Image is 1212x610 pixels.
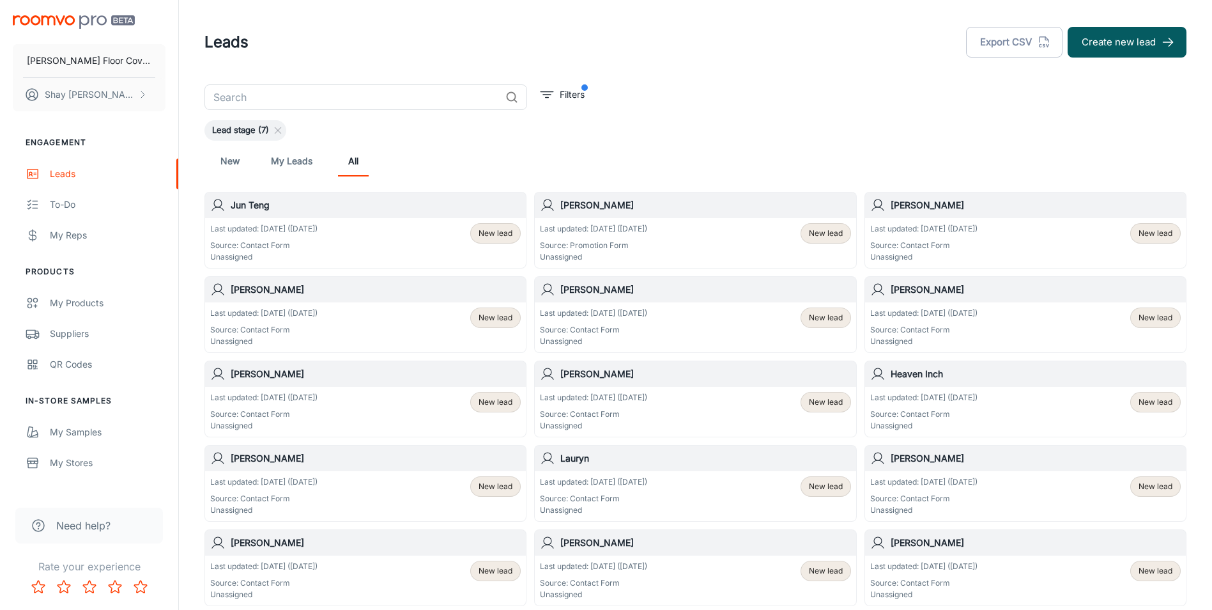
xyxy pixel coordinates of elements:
span: New lead [1139,228,1172,239]
span: New lead [1139,396,1172,408]
p: Unassigned [870,589,978,600]
a: Jun TengLast updated: [DATE] ([DATE])Source: Contact FormUnassignedNew lead [204,192,526,269]
h1: Leads [204,31,249,54]
p: Last updated: [DATE] ([DATE]) [210,308,318,319]
a: [PERSON_NAME]Last updated: [DATE] ([DATE])Source: Contact FormUnassignedNew lead [204,361,526,437]
p: Rate your experience [10,559,168,574]
p: Source: Contact Form [870,577,978,589]
h6: [PERSON_NAME] [560,367,850,381]
p: Last updated: [DATE] ([DATE]) [870,223,978,235]
span: New lead [809,228,843,239]
div: My Reps [50,228,165,242]
h6: [PERSON_NAME] [891,283,1181,297]
p: Unassigned [870,504,978,516]
p: Unassigned [210,589,318,600]
h6: [PERSON_NAME] [560,536,850,550]
a: [PERSON_NAME]Last updated: [DATE] ([DATE])Source: Contact FormUnassignedNew lead [534,529,856,606]
p: Last updated: [DATE] ([DATE]) [540,476,647,488]
span: New lead [1139,481,1172,492]
button: Rate 3 star [77,574,102,600]
button: Rate 5 star [128,574,153,600]
div: My Products [50,296,165,310]
span: Lead stage (7) [204,124,277,137]
p: Last updated: [DATE] ([DATE]) [210,561,318,572]
p: Unassigned [540,336,647,347]
a: [PERSON_NAME]Last updated: [DATE] ([DATE])Source: Promotion FormUnassignedNew lead [534,192,856,269]
span: New lead [1139,312,1172,324]
p: Last updated: [DATE] ([DATE]) [870,392,978,403]
a: [PERSON_NAME]Last updated: [DATE] ([DATE])Source: Contact FormUnassignedNew lead [534,361,856,437]
button: Export CSV [966,27,1062,58]
div: To-do [50,198,165,212]
p: Last updated: [DATE] ([DATE]) [210,476,318,488]
span: New lead [809,481,843,492]
h6: [PERSON_NAME] [231,283,521,297]
h6: [PERSON_NAME] [891,198,1181,212]
img: Roomvo PRO Beta [13,15,135,29]
p: Unassigned [870,336,978,347]
span: New lead [809,312,843,324]
p: Last updated: [DATE] ([DATE]) [870,308,978,319]
h6: [PERSON_NAME] [231,451,521,465]
button: Create new lead [1068,27,1186,58]
p: Source: Contact Form [540,409,647,420]
a: [PERSON_NAME]Last updated: [DATE] ([DATE])Source: Contact FormUnassignedNew lead [534,276,856,353]
a: My Leads [271,146,312,176]
p: Last updated: [DATE] ([DATE]) [210,392,318,403]
p: Unassigned [210,251,318,263]
p: Unassigned [540,420,647,432]
p: Last updated: [DATE] ([DATE]) [540,308,647,319]
p: Source: Contact Form [540,577,647,589]
div: Lead stage (7) [204,120,286,141]
a: [PERSON_NAME]Last updated: [DATE] ([DATE])Source: Contact FormUnassignedNew lead [204,529,526,606]
p: Unassigned [540,251,647,263]
button: Rate 2 star [51,574,77,600]
p: Unassigned [870,251,978,263]
h6: [PERSON_NAME] [231,367,521,381]
span: New lead [809,565,843,577]
a: [PERSON_NAME]Last updated: [DATE] ([DATE])Source: Contact FormUnassignedNew lead [864,276,1186,353]
p: Last updated: [DATE] ([DATE]) [870,476,978,488]
p: Last updated: [DATE] ([DATE]) [540,392,647,403]
p: Source: Contact Form [870,324,978,336]
p: Source: Contact Form [210,240,318,251]
span: New lead [479,565,512,577]
p: Unassigned [540,504,647,516]
h6: [PERSON_NAME] [560,283,850,297]
h6: [PERSON_NAME] [891,536,1181,550]
a: Heaven InchLast updated: [DATE] ([DATE])Source: Contact FormUnassignedNew lead [864,361,1186,437]
p: Unassigned [210,504,318,516]
a: LaurynLast updated: [DATE] ([DATE])Source: Contact FormUnassignedNew lead [534,445,856,522]
div: QR Codes [50,357,165,371]
p: Source: Contact Form [210,324,318,336]
p: Source: Contact Form [870,409,978,420]
button: Rate 4 star [102,574,128,600]
a: [PERSON_NAME]Last updated: [DATE] ([DATE])Source: Contact FormUnassignedNew lead [864,445,1186,522]
p: Unassigned [870,420,978,432]
input: Search [204,84,500,110]
span: New lead [809,396,843,408]
div: Suppliers [50,327,165,341]
p: Shay [PERSON_NAME] [45,88,135,102]
a: [PERSON_NAME]Last updated: [DATE] ([DATE])Source: Contact FormUnassignedNew lead [204,276,526,353]
span: New lead [479,396,512,408]
h6: Lauryn [560,451,850,465]
h6: Heaven Inch [891,367,1181,381]
p: Source: Contact Form [210,493,318,504]
span: New lead [479,228,512,239]
p: Last updated: [DATE] ([DATE]) [540,561,647,572]
button: Rate 1 star [26,574,51,600]
p: Source: Contact Form [540,324,647,336]
span: Need help? [56,518,111,533]
p: Unassigned [540,589,647,600]
p: Last updated: [DATE] ([DATE]) [540,223,647,235]
div: My Samples [50,425,165,439]
p: [PERSON_NAME] Floor Covering [27,54,151,68]
p: Source: Contact Form [870,493,978,504]
h6: Jun Teng [231,198,521,212]
button: filter [537,84,588,105]
span: New lead [1139,565,1172,577]
button: Shay [PERSON_NAME] [13,78,165,111]
a: [PERSON_NAME]Last updated: [DATE] ([DATE])Source: Contact FormUnassignedNew lead [204,445,526,522]
p: Filters [560,88,585,102]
